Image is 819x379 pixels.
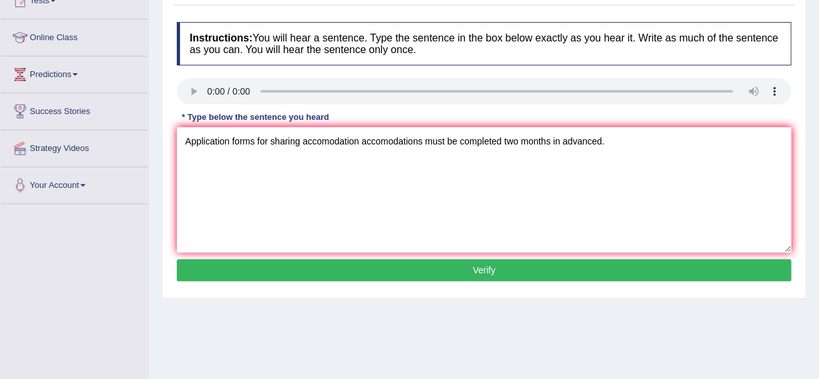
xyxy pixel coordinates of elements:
[177,259,791,281] button: Verify
[1,19,148,52] a: Online Class
[1,167,148,200] a: Your Account
[177,22,791,65] h4: You will hear a sentence. Type the sentence in the box below exactly as you hear it. Write as muc...
[1,130,148,163] a: Strategy Videos
[177,111,334,123] div: * Type below the sentence you heard
[1,56,148,89] a: Predictions
[1,93,148,126] a: Success Stories
[190,32,252,43] b: Instructions:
